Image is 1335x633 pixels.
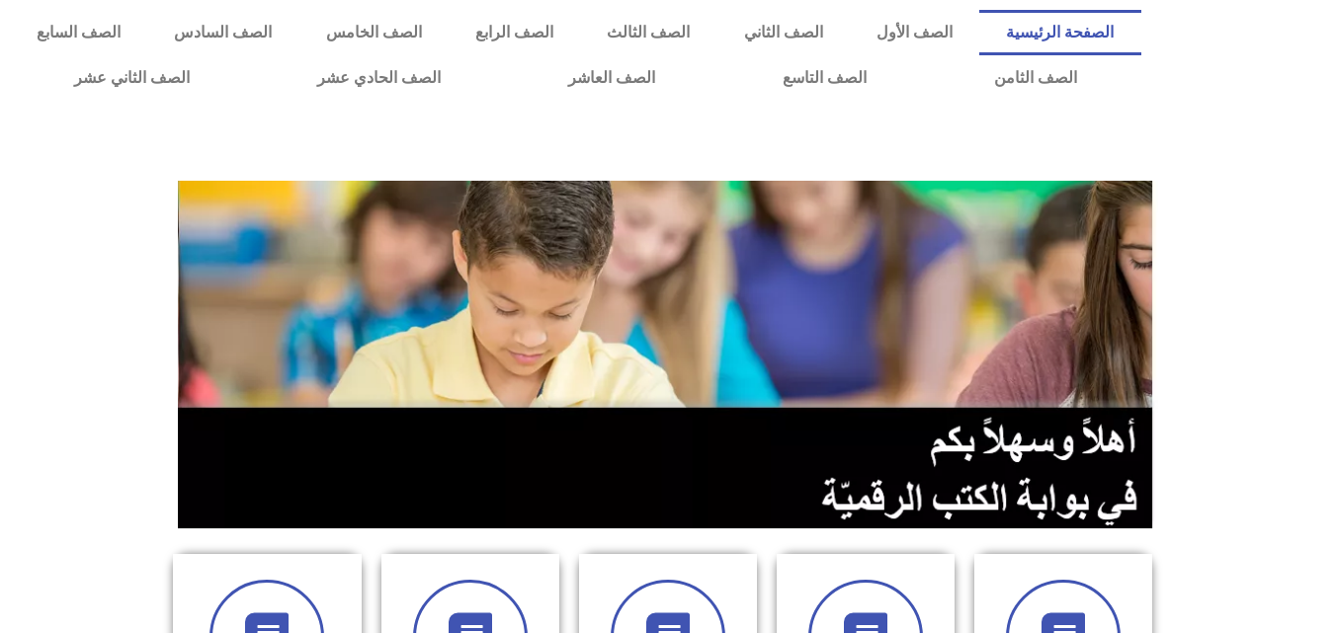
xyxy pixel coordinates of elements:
[449,10,580,55] a: الصف الرابع
[147,10,298,55] a: الصف السادس
[930,55,1140,101] a: الصف الثامن
[10,55,253,101] a: الصف الثاني عشر
[850,10,979,55] a: الصف الأول
[718,55,930,101] a: الصف التاسع
[253,55,504,101] a: الصف الحادي عشر
[504,55,718,101] a: الصف العاشر
[10,10,147,55] a: الصف السابع
[979,10,1140,55] a: الصفحة الرئيسية
[580,10,716,55] a: الصف الثالث
[717,10,850,55] a: الصف الثاني
[299,10,449,55] a: الصف الخامس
